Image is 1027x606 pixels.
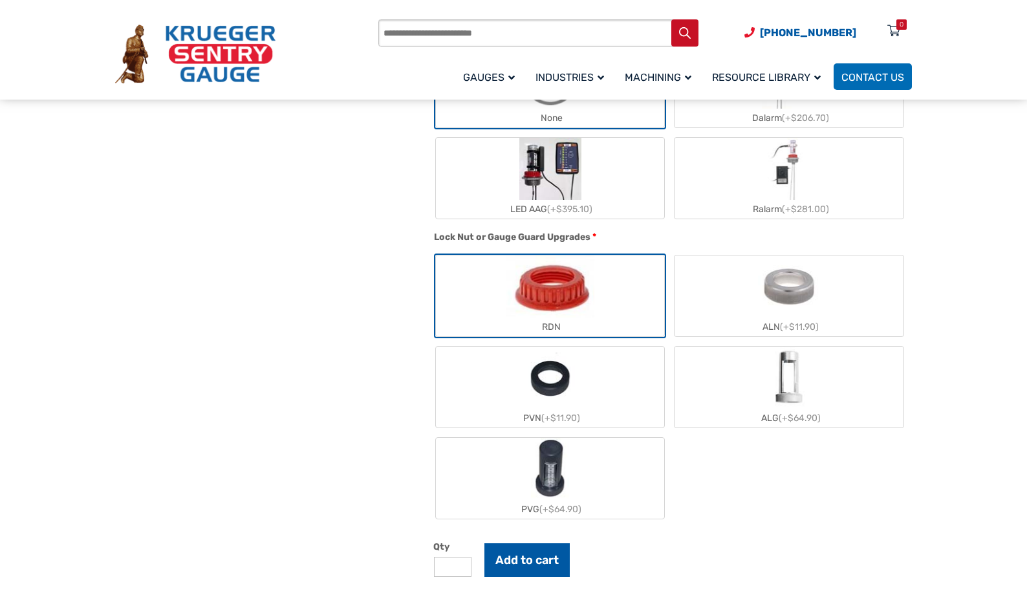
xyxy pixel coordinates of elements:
button: Add to cart [484,543,570,577]
span: Contact Us [841,71,904,83]
a: Contact Us [834,63,912,90]
div: PVG [436,500,665,519]
label: PVN [436,347,665,427]
abbr: required [592,230,596,244]
div: RDN [436,318,665,336]
a: Gauges [455,61,528,92]
span: (+$64.90) [539,504,581,515]
a: Resource Library [704,61,834,92]
label: LED AAG [436,138,665,219]
div: ALN [675,318,903,336]
div: Ralarm [675,200,903,219]
img: Krueger Sentry Gauge [115,25,276,84]
div: ALG [675,409,903,427]
span: (+$11.90) [541,413,580,424]
span: Lock Nut or Gauge Guard Upgrades [434,232,590,243]
span: Industries [535,71,604,83]
span: (+$64.90) [779,413,821,424]
span: [PHONE_NUMBER] [760,27,856,39]
span: Resource Library [712,71,821,83]
div: PVN [436,409,665,427]
a: Phone Number (920) 434-8860 [744,25,856,41]
span: (+$395.10) [547,204,592,215]
div: None [436,109,665,127]
input: Product quantity [434,557,471,577]
span: (+$206.70) [782,113,829,124]
a: Machining [617,61,704,92]
label: RDN [436,255,665,336]
div: LED AAG [436,200,665,219]
a: Industries [528,61,617,92]
label: ALG [675,347,903,427]
label: ALN [675,255,903,336]
div: 0 [900,19,903,30]
span: (+$11.90) [780,321,819,332]
span: Machining [625,71,691,83]
label: Ralarm [675,138,903,219]
span: (+$281.00) [782,204,829,215]
label: PVG [436,438,665,519]
span: Gauges [463,71,515,83]
div: Dalarm [675,109,903,127]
